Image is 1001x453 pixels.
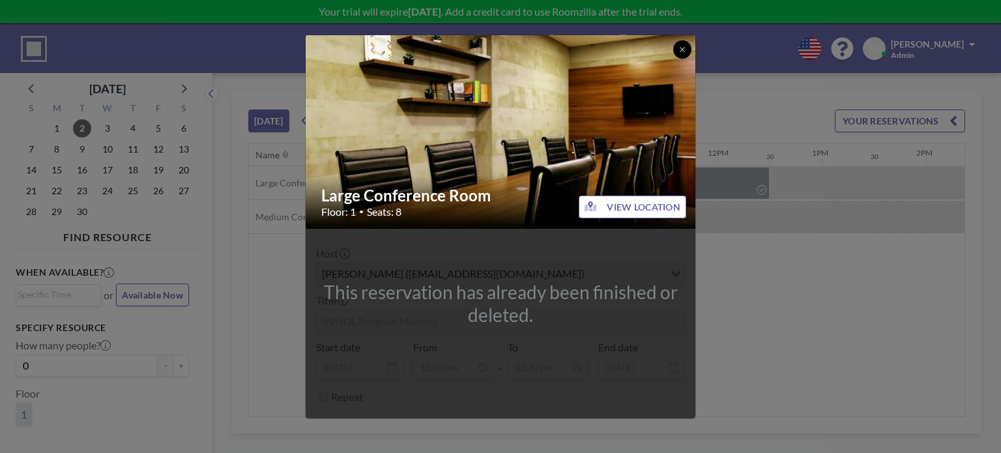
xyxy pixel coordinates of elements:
[306,281,695,327] div: This reservation has already been finished or deleted.
[321,205,356,218] span: Floor: 1
[367,205,401,218] span: Seats: 8
[321,186,681,205] h2: Large Conference Room
[306,1,697,262] img: 537.jpg
[359,207,364,216] span: •
[579,196,686,218] button: VIEW LOCATION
